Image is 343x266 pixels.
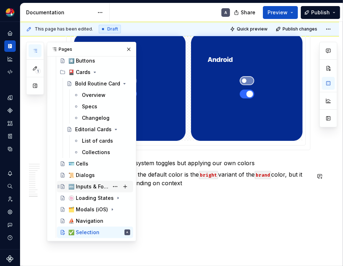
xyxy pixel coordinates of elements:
a: Analytics [4,53,16,65]
code: bright [199,171,218,179]
div: Dark Mode [50,238,133,250]
div: A [224,10,227,15]
div: 🎴 Cards [68,69,90,76]
span: 1 [35,68,41,74]
span: Publish [311,9,330,16]
button: Publish [301,6,340,19]
a: 📜 Dialogs [57,169,133,181]
button: Publish changes [274,24,320,34]
div: Collections [82,149,110,156]
button: Quick preview [228,24,271,34]
p: When the toggle is on, the default color is the variant of the color, but it can be overriden dep... [75,170,310,187]
a: *️⃣ Buttons [57,55,133,66]
a: Invite team [4,193,16,205]
a: Storybook stories [4,130,16,142]
button: Preview [263,6,298,19]
span: Share [241,9,255,16]
a: List of cards [70,135,133,147]
button: Search ⌘K [4,181,16,192]
a: 🪪 Cells [57,158,133,169]
button: Contact support [4,219,16,231]
div: Bold Routine Card [75,80,120,87]
div: A [127,229,128,236]
button: Share [230,6,260,19]
div: Overview [82,92,106,99]
a: Documentation [4,40,16,52]
div: 📜 Dialogs [68,172,95,179]
div: 🎴 Cards [57,66,133,78]
a: Design tokens [4,92,16,103]
a: Changelog [70,112,133,124]
a: 🗂️ Modals (iOS) [57,204,133,215]
span: Preview [268,9,288,16]
div: Specs [82,103,97,110]
a: ⛵️ Navigation [57,215,133,227]
div: 🗂️ Modals (iOS) [68,206,108,213]
img: ec65babd-e488-45e8-ad6b-b86e4c748d03.png [6,8,14,17]
span: This page has been edited. [35,26,93,32]
a: Bold Routine Card [64,78,133,89]
a: Specs [70,101,133,112]
svg: Supernova Logo [6,255,14,262]
a: 🍥 Loading States [57,192,133,204]
a: Editorial Cards [64,124,133,135]
a: Settings [4,206,16,218]
a: Collections [70,147,133,158]
div: 🍥 Loading States [68,194,114,202]
code: brand [255,171,271,179]
a: Code automation [4,66,16,78]
div: List of cards [82,137,113,144]
div: Pages [47,42,136,56]
div: ✅ Selection [68,229,99,236]
a: Data sources [4,143,16,155]
div: Documentation [26,9,94,16]
button: Notifications [4,168,16,179]
a: Assets [4,118,16,129]
div: *️⃣ Buttons [68,57,95,64]
span: Draft [107,26,118,32]
div: Changelog [82,114,109,122]
div: Dark Mode [62,240,89,247]
div: Editorial Cards [75,126,112,133]
a: Overview [70,89,133,101]
a: Components [4,105,16,116]
span: Publish changes [283,26,317,32]
a: Home [4,28,16,39]
div: ⛵️ Navigation [68,217,103,225]
p: We’re currently using system toggles but applying our own colors [75,159,310,167]
span: Quick preview [237,26,268,32]
a: 🔤 Inputs & Forms [57,181,133,192]
a: ✅ SelectionA [57,227,133,238]
div: 🪪 Cells [68,160,88,167]
div: 🔤 Inputs & Forms [68,183,109,190]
